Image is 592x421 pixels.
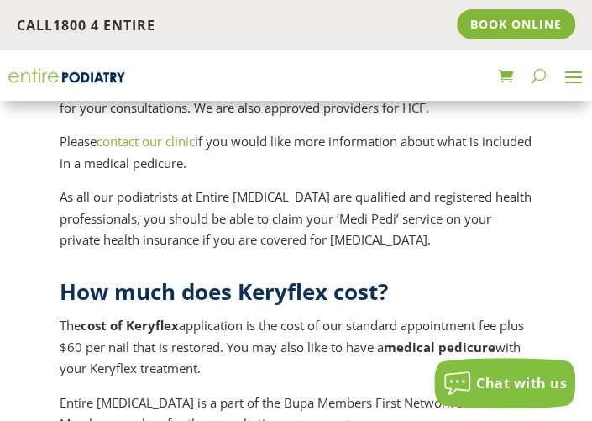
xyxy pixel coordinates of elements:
[457,9,575,39] a: Book Online
[17,15,296,37] p: Call
[53,16,155,34] a: 1800 4 ENTIRE
[60,317,524,376] span: The application is the cost of our standard appointment fee plus $60 per nail that is restored. Y...
[60,276,388,307] span: How much does Keryflex cost?
[81,317,179,334] b: cost of Keryflex
[60,187,533,251] p: As all our podiatrists at Entire [MEDICAL_DATA] are qualified and registered health professionals...
[476,374,567,392] span: Chat with us
[60,131,533,187] p: Please if you would like more information about what is included in a medical pedicure.
[434,358,575,408] button: Chat with us
[97,133,195,150] a: contact our clinic
[384,339,495,355] strong: medical pedicure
